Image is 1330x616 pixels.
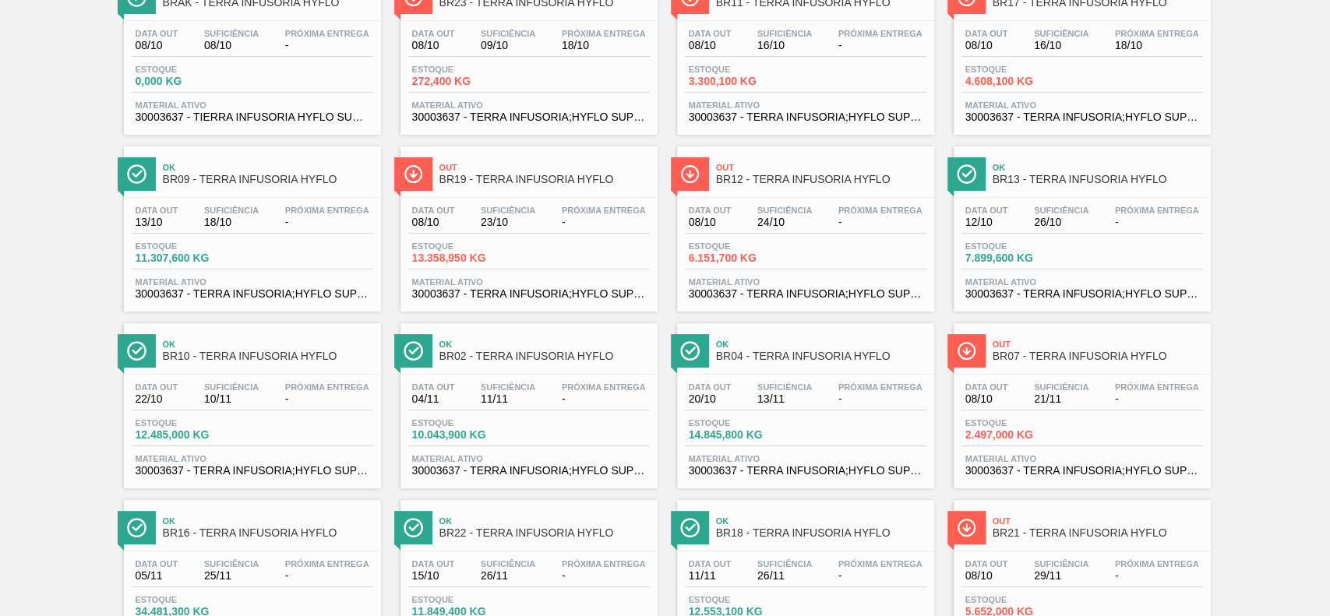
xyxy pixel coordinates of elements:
[481,40,535,51] span: 09/10
[204,216,259,228] span: 18/10
[993,163,1203,172] span: Ok
[689,277,923,287] span: Material ativo
[716,163,926,172] span: Out
[136,76,245,87] span: 0,000 KG
[1115,216,1199,228] span: -
[439,174,650,185] span: BR19 - TERRA INFUSORIA HYFLO
[412,393,455,405] span: 04/11
[680,518,700,537] img: Ícone
[689,65,798,74] span: Estoque
[757,216,812,228] span: 24/10
[1115,570,1199,582] span: -
[389,135,665,312] a: ÍconeOutBR19 - TERRA INFUSORIA HYFLOData out08/10Suficiência23/10Próxima Entrega-Estoque13.358,95...
[285,40,369,51] span: -
[1115,382,1199,392] span: Próxima Entrega
[562,393,646,405] span: -
[757,206,812,215] span: Suficiência
[412,100,646,110] span: Material ativo
[1034,570,1088,582] span: 29/11
[136,29,178,38] span: Data out
[136,288,369,300] span: 30003637 - TERRA INFUSORIA;HYFLO SUPER CEL
[1034,29,1088,38] span: Suficiência
[1034,206,1088,215] span: Suficiência
[112,312,389,488] a: ÍconeOkBR10 - TERRA INFUSORIA HYFLOData out22/10Suficiência10/11Próxima Entrega-Estoque12.485,000...
[412,570,455,582] span: 15/10
[716,340,926,349] span: Ok
[439,350,650,362] span: BR02 - TERRA INFUSORIA HYFLO
[689,559,732,568] span: Data out
[481,216,535,228] span: 23/10
[412,277,646,287] span: Material ativo
[965,40,1008,51] span: 08/10
[689,216,732,228] span: 08/10
[412,595,521,604] span: Estoque
[965,252,1074,264] span: 7.899,600 KG
[204,206,259,215] span: Suficiência
[439,527,650,539] span: BR22 - TERRA INFUSORIA HYFLO
[838,559,923,568] span: Próxima Entrega
[127,164,146,184] img: Ícone
[965,595,1074,604] span: Estoque
[412,29,455,38] span: Data out
[838,382,923,392] span: Próxima Entrega
[136,252,245,264] span: 11.307,600 KG
[993,516,1203,526] span: Out
[757,570,812,582] span: 26/11
[716,516,926,526] span: Ok
[412,40,455,51] span: 08/10
[965,206,1008,215] span: Data out
[412,111,646,123] span: 30003637 - TERRA INFUSORIA;HYFLO SUPER CEL
[562,216,646,228] span: -
[689,252,798,264] span: 6.151,700 KG
[412,454,646,463] span: Material ativo
[404,164,423,184] img: Ícone
[136,40,178,51] span: 08/10
[957,164,976,184] img: Ícone
[689,465,923,477] span: 30003637 - TERRA INFUSORIA;HYFLO SUPER CEL
[757,40,812,51] span: 16/10
[562,559,646,568] span: Próxima Entrega
[439,340,650,349] span: Ok
[412,465,646,477] span: 30003637 - TERRA INFUSORIA;HYFLO SUPER CEL
[1034,382,1088,392] span: Suficiência
[562,29,646,38] span: Próxima Entrega
[481,393,535,405] span: 11/11
[136,206,178,215] span: Data out
[1115,40,1199,51] span: 18/10
[689,206,732,215] span: Data out
[965,288,1199,300] span: 30003637 - TERRA INFUSORIA;HYFLO SUPER CEL
[680,164,700,184] img: Ícone
[481,206,535,215] span: Suficiência
[965,29,1008,38] span: Data out
[204,40,259,51] span: 08/10
[689,40,732,51] span: 08/10
[680,341,700,361] img: Ícone
[285,29,369,38] span: Próxima Entrega
[412,65,521,74] span: Estoque
[412,418,521,428] span: Estoque
[136,570,178,582] span: 05/11
[965,559,1008,568] span: Data out
[204,382,259,392] span: Suficiência
[838,29,923,38] span: Próxima Entrega
[136,454,369,463] span: Material ativo
[965,418,1074,428] span: Estoque
[965,76,1074,87] span: 4.608,100 KG
[285,382,369,392] span: Próxima Entrega
[716,174,926,185] span: BR12 - TERRA INFUSORIA HYFLO
[993,350,1203,362] span: BR07 - TERRA INFUSORIA HYFLO
[136,418,245,428] span: Estoque
[689,29,732,38] span: Data out
[993,174,1203,185] span: BR13 - TERRA INFUSORIA HYFLO
[838,393,923,405] span: -
[562,206,646,215] span: Próxima Entrega
[942,312,1219,488] a: ÍconeOutBR07 - TERRA INFUSORIA HYFLOData out08/10Suficiência21/11Próxima Entrega-Estoque2.497,000...
[993,340,1203,349] span: Out
[562,40,646,51] span: 18/10
[957,518,976,537] img: Ícone
[389,312,665,488] a: ÍconeOkBR02 - TERRA INFUSORIA HYFLOData out04/11Suficiência11/11Próxima Entrega-Estoque10.043,900...
[127,341,146,361] img: Ícone
[404,518,423,537] img: Ícone
[163,516,373,526] span: Ok
[481,29,535,38] span: Suficiência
